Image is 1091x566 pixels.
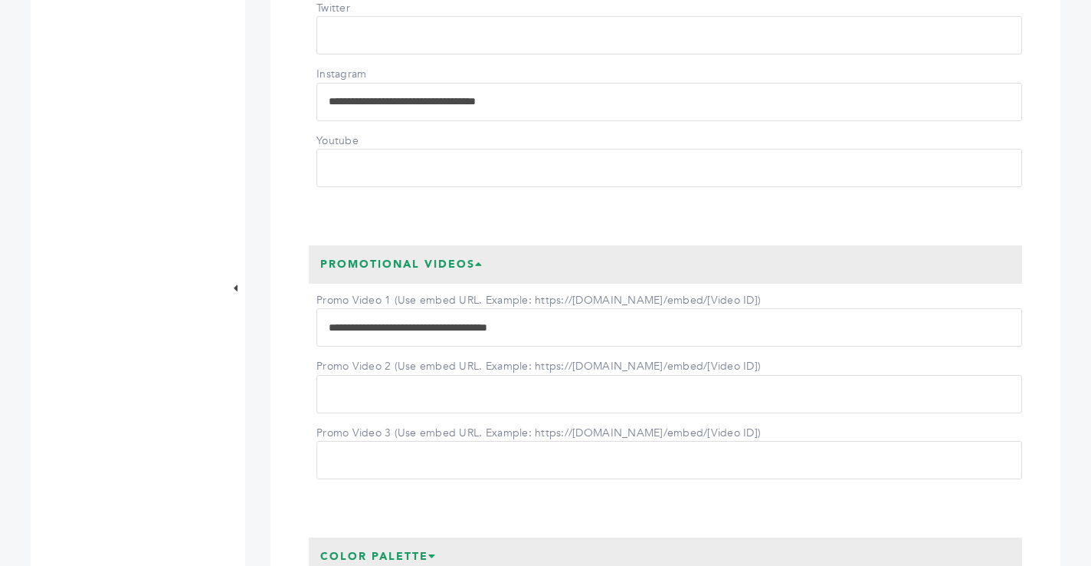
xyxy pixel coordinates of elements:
label: Youtube [316,133,424,149]
label: Instagram [316,67,424,82]
label: Promo Video 1 (Use embed URL. Example: https://[DOMAIN_NAME]/embed/[Video ID]) [316,293,761,308]
label: Promo Video 3 (Use embed URL. Example: https://[DOMAIN_NAME]/embed/[Video ID]) [316,426,761,441]
label: Twitter [316,1,424,16]
label: Promo Video 2 (Use embed URL. Example: https://[DOMAIN_NAME]/embed/[Video ID]) [316,359,761,374]
h3: Promotional Videos [309,245,495,284]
